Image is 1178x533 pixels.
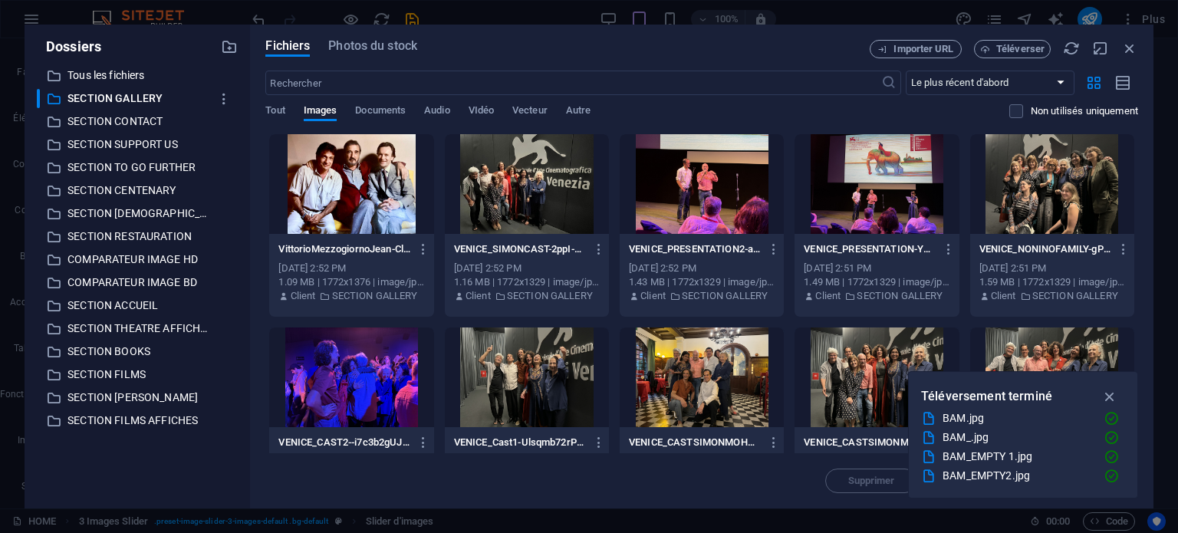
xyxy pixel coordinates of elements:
p: VENICE_CAST2--i7c3b2gUJkXQ1f77UL0ew.jpg [278,436,410,449]
div: ​ [37,89,40,108]
div: BAM_EMPTY 1.jpg [943,448,1091,466]
div: SECTION [DEMOGRAPHIC_DATA] [37,204,238,223]
input: Rechercher [265,71,880,95]
span: Autre [566,101,591,123]
div: BAM_.jpg [943,429,1091,446]
p: VittorioMezzogiornoJean-ClaudeCarrireAndrzejSeweryn-0mzHdaHfyj0OpM3kxxsJNQ.jpeg [278,242,410,256]
span: VIdéo [469,101,494,123]
p: Téléversement terminé [921,387,1052,406]
p: VENICE_PRESENTATION2-aEFENZn59FA2w-nsXSFbZA.jpg [629,242,761,256]
p: COMPARATEUR IMAGE HD [67,251,210,268]
i: Réduire [1092,40,1109,57]
p: SECTION TO GO FURTHER [67,159,210,176]
div: 1.43 MB | 1772x1329 | image/jpeg [629,275,775,289]
p: VENICE_CASTSIMONMEZZOGIORNO-YUgFAIxqmBfvBqxnZNtaIw.jpg [804,436,936,449]
button: Importer URL [870,40,962,58]
div: De: Client | Dossier: SECTION GALLERY [979,289,1125,303]
p: SECTION GALLERY [332,289,418,303]
div: 1.16 MB | 1772x1329 | image/jpeg [454,275,600,289]
div: [DATE] 2:51 PM [979,262,1125,275]
p: SECTION GALLERY [1032,289,1118,303]
span: Images [304,101,337,123]
i: Actualiser [1063,40,1080,57]
div: BAM_EMPTY2.jpg [943,467,1091,485]
div: De: Client | Dossier: SECTION GALLERY [278,289,424,303]
div: SECTION CENTENARY [37,181,238,200]
div: SECTION THEATRE AFFICHES [37,319,210,338]
span: Téléverser [996,44,1045,54]
p: SECTION SUPPORT US [67,136,210,153]
div: [DATE] 2:52 PM [629,262,775,275]
p: Client [291,289,316,303]
div: COMPARATEUR IMAGE HD [37,250,238,269]
p: SECTION FILMS AFFICHES [67,412,210,429]
span: Tout [265,101,285,123]
div: SECTION THEATRE AFFICHES [37,319,238,338]
p: SECTION [DEMOGRAPHIC_DATA] [67,205,210,222]
div: SECTION SUPPORT US [37,135,238,154]
p: Non utilisés uniquement [1031,104,1138,118]
div: SECTION CONTACT [37,112,238,131]
div: COMPARATEUR IMAGE BD [37,273,238,292]
p: Tous les fichiers [67,67,210,84]
i: Fermer [1121,40,1138,57]
p: SECTION GALLERY [682,289,768,303]
p: Dossiers [37,37,101,57]
div: SECTION TO GO FURTHER [37,158,238,177]
p: SECTION CONTACT [67,113,210,130]
p: SECTION CENTENARY [67,182,210,199]
div: 1.59 MB | 1772x1329 | image/jpeg [979,275,1125,289]
p: VENICE_SIMONCAST-2ppI-6FYu0jErvMAuOV9UA.jpg [454,242,586,256]
div: [DATE] 2:52 PM [278,262,424,275]
div: De: Client | Dossier: SECTION GALLERY [629,289,775,303]
p: SECTION GALLERY [507,289,593,303]
div: De: Client | Dossier: SECTION GALLERY [804,289,949,303]
p: SECTION THEATRE AFFICHES [67,320,210,337]
p: SECTION ACCUEIL [67,297,210,314]
p: SECTION BOOKS [67,343,210,360]
div: ​SECTION GALLERY [37,89,238,108]
p: COMPARATEUR IMAGE BD [67,274,210,291]
div: [DATE] 2:52 PM [454,262,600,275]
p: SECTION RESTAURATION [67,228,210,245]
p: Client [466,289,491,303]
i: Créer un nouveau dossier [221,38,238,55]
p: VENICE_CASTSIMONMOHAMMED--qKU0tj54sKI15a2drpXZQ.jpg [629,436,761,449]
div: SECTION [PERSON_NAME] [37,388,238,407]
p: SECTION FILMS [67,366,210,383]
div: SECTION RESTAURATION [37,227,238,246]
span: Documents [355,101,406,123]
p: SECTION GALLERY [67,90,210,107]
div: BAM.jpg [943,410,1091,427]
p: Client [991,289,1016,303]
button: Téléverser [974,40,1051,58]
p: SECTION GALLERY [857,289,943,303]
p: Client [640,289,666,303]
div: De: Client | Dossier: SECTION GALLERY [454,289,600,303]
span: Fichiers [265,37,310,55]
span: Importer URL [893,44,953,54]
p: VENICE_NONINOFAMILY-gPe5gm_TmMnZSWVjU07pLQ.jpg [979,242,1111,256]
p: SECTION [PERSON_NAME] [67,389,210,406]
span: Vecteur [512,101,548,123]
div: SECTION FILMS AFFICHES [37,411,238,430]
div: SECTION ACCUEIL [37,296,238,315]
div: 1.09 MB | 1772x1376 | image/jpeg [278,275,424,289]
span: Audio [424,101,449,123]
div: SECTION FILMS [37,365,238,384]
span: Photos du stock [328,37,417,55]
div: [DATE] 2:51 PM [804,262,949,275]
p: VENICE_Cast1-Ulsqmb72rPERnd1avWVQBQ.jpg [454,436,586,449]
div: 1.49 MB | 1772x1329 | image/jpeg [804,275,949,289]
p: Client [815,289,841,303]
p: VENICE_PRESENTATION-Y6gba69cqIy1GcLPdTpqIA.jpg [804,242,936,256]
div: SECTION BOOKS [37,342,238,361]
